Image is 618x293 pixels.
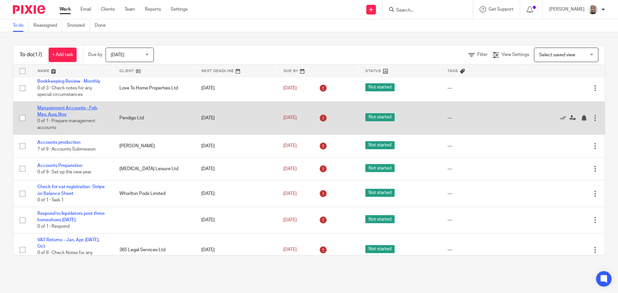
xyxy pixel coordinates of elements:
[283,116,297,120] span: [DATE]
[365,113,395,121] span: Not started
[37,211,105,222] a: Respond to liquidators post three horseshoes [DATE]
[477,52,488,57] span: Filter
[447,143,517,149] div: ---
[365,245,395,253] span: Not started
[539,53,575,57] span: Select saved view
[33,52,42,57] span: (17)
[37,163,82,168] a: Accounts Preparation
[67,19,90,32] a: Snoozed
[283,248,297,252] span: [DATE]
[501,52,529,57] span: View Settings
[13,5,45,14] img: Pixie
[33,19,62,32] a: Reassigned
[283,218,297,222] span: [DATE]
[489,7,513,12] span: Get Support
[447,69,458,73] span: Tags
[365,83,395,91] span: Not started
[195,101,277,134] td: [DATE]
[80,6,91,13] a: Email
[283,167,297,171] span: [DATE]
[101,6,115,13] a: Clients
[37,224,70,229] span: 0 of 1 · Respond
[447,217,517,223] div: ---
[113,75,195,101] td: Love To Home Properties Ltd
[37,185,105,196] a: Check for vat registration- Stripe on Balance Sheet
[37,170,91,174] span: 0 of 9 · Set up the new year
[37,198,64,202] span: 0 of 1 · Task 1
[37,251,93,262] span: 0 of 8 · Check Notes for any special circumstances
[365,141,395,149] span: Not started
[37,106,98,117] a: Management Accounts - Feb, May, Aug, Nov
[125,6,135,13] a: Team
[549,6,585,13] p: [PERSON_NAME]
[447,190,517,197] div: ---
[113,158,195,180] td: [MEDICAL_DATA] Leisure Ltd
[113,134,195,157] td: [PERSON_NAME]
[560,114,569,121] a: Mark as done
[365,215,395,223] span: Not started
[60,6,71,13] a: Work
[37,147,96,151] span: 7 of 9 · Accounts Submission
[283,86,297,90] span: [DATE]
[37,79,100,84] a: Bookkeeping Review - Monthly
[171,6,188,13] a: Settings
[447,115,517,121] div: ---
[447,166,517,172] div: ---
[145,6,161,13] a: Reports
[37,86,92,97] span: 0 of 3 · Check notes for any special circumstances
[396,8,454,14] input: Search
[195,134,277,157] td: [DATE]
[49,48,77,62] a: + Add task
[111,53,124,57] span: [DATE]
[37,140,80,145] a: Accounts production
[283,144,297,148] span: [DATE]
[195,158,277,180] td: [DATE]
[447,247,517,253] div: ---
[113,233,195,266] td: 365 Legal Services Ltd
[37,119,95,130] span: 0 of 1 · Prepare management accounts
[365,189,395,197] span: Not started
[283,191,297,196] span: [DATE]
[195,233,277,266] td: [DATE]
[113,180,195,207] td: Whorlton Pods Limited
[13,19,29,32] a: To do
[95,19,110,32] a: Done
[447,85,517,91] div: ---
[195,180,277,207] td: [DATE]
[195,75,277,101] td: [DATE]
[20,51,42,58] h1: To do
[588,5,598,15] img: Sara%20Zdj%C4%99cie%20.jpg
[365,164,395,172] span: Not started
[88,51,102,58] p: Due by
[195,207,277,233] td: [DATE]
[113,101,195,134] td: Pendigo Ltd
[37,238,99,249] a: VAT Returns - Jan, Apr, [DATE], Oct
